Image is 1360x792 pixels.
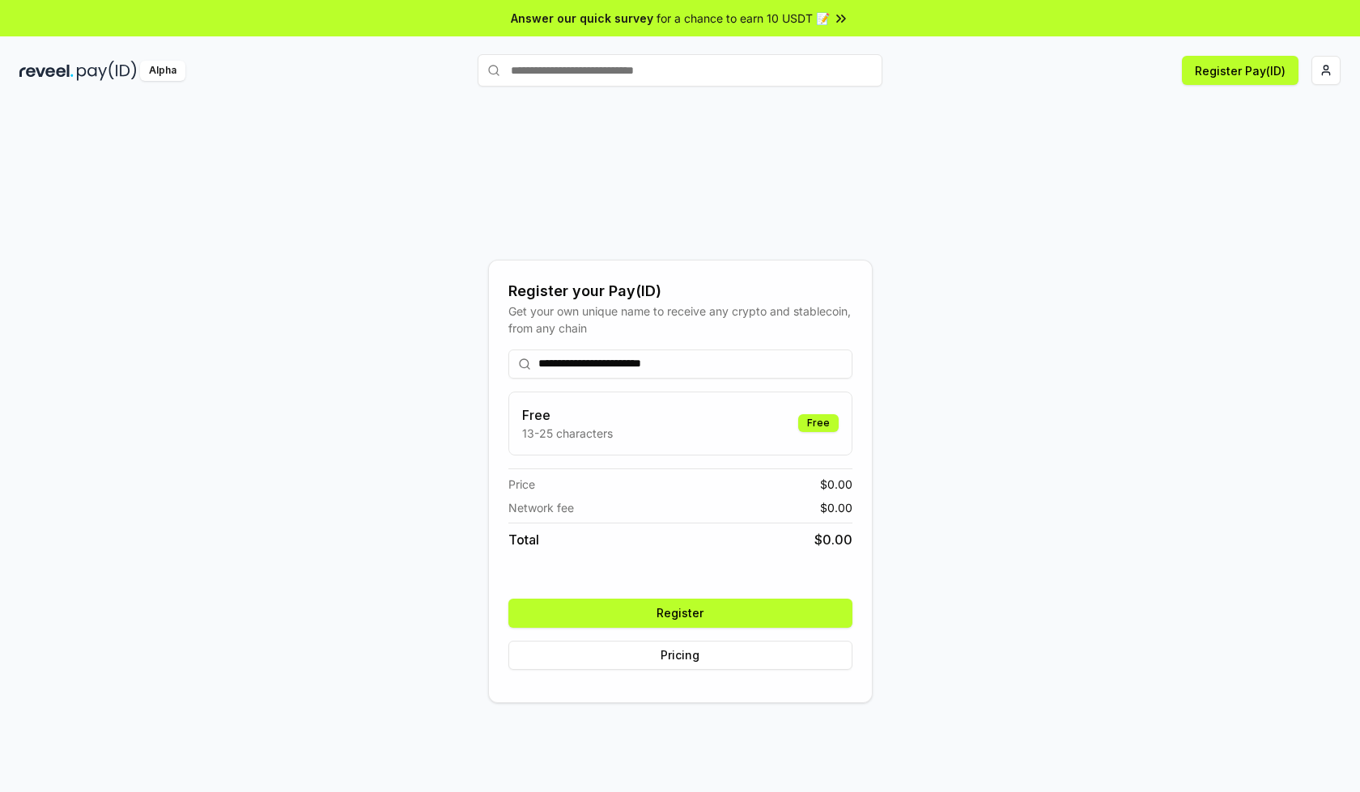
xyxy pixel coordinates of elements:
button: Pricing [508,641,852,670]
span: $ 0.00 [820,476,852,493]
div: Free [798,414,839,432]
span: Network fee [508,499,574,516]
img: reveel_dark [19,61,74,81]
div: Get your own unique name to receive any crypto and stablecoin, from any chain [508,303,852,337]
p: 13-25 characters [522,425,613,442]
span: Total [508,530,539,549]
h3: Free [522,405,613,425]
span: $ 0.00 [814,530,852,549]
div: Register your Pay(ID) [508,280,852,303]
span: Answer our quick survey [511,10,653,27]
span: $ 0.00 [820,499,852,516]
img: pay_id [77,61,137,81]
button: Register [508,599,852,628]
span: for a chance to earn 10 USDT 📝 [657,10,830,27]
button: Register Pay(ID) [1182,56,1298,85]
div: Alpha [140,61,185,81]
span: Price [508,476,535,493]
